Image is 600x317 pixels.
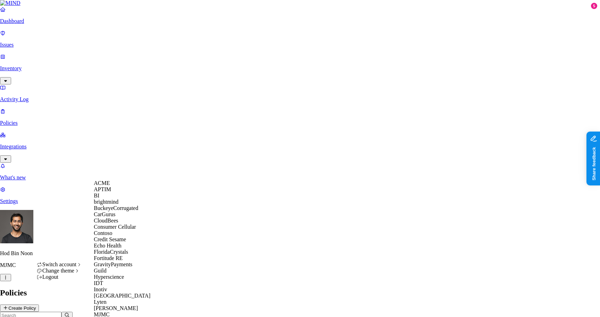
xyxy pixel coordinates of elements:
[94,255,123,261] span: Fortitude RE
[94,299,106,305] span: Lyten
[94,186,111,192] span: APTIM
[94,199,118,205] span: brightmind
[94,243,122,249] span: Echo Health
[42,261,76,267] span: Switch account
[94,280,103,286] span: IDT
[94,193,99,198] span: BI
[94,286,107,292] span: Inotiv
[94,293,150,299] span: [GEOGRAPHIC_DATA]
[94,218,118,223] span: CloudBees
[94,268,106,274] span: Guild
[37,274,82,280] div: Logout
[94,205,138,211] span: BuckeyeCorrugated
[94,224,136,230] span: Consumer Cellular
[94,180,110,186] span: ACME
[94,305,138,311] span: [PERSON_NAME]
[94,211,115,217] span: CarGurus
[42,268,74,274] span: Change theme
[94,249,128,255] span: FloridaCrystals
[94,261,132,267] span: GravityPayments
[94,230,112,236] span: Contoso
[94,274,124,280] span: Hyperscience
[591,3,597,9] div: 5
[94,236,126,242] span: Credit Sesame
